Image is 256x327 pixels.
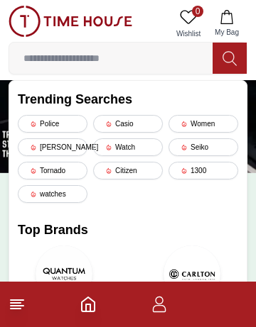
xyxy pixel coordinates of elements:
span: Wishlist [171,28,206,39]
div: Watch [93,138,163,156]
img: Carlton [164,245,220,302]
h2: Trending Searches [18,89,238,109]
a: QuantumQuantum [18,245,110,322]
div: Women [169,115,238,133]
div: Casio [93,115,163,133]
h2: Top Brands [18,220,238,240]
span: My Bag [209,27,245,38]
div: [PERSON_NAME] [18,138,87,156]
a: Home [80,296,97,313]
a: CarltonCarlton [146,245,238,322]
a: 0Wishlist [171,6,206,42]
img: Quantum [36,245,92,302]
div: Citizen [93,162,163,179]
span: 0 [192,6,203,17]
div: 1300 [169,162,238,179]
div: Police [18,115,87,133]
button: My Bag [206,6,247,42]
img: ... [9,6,132,37]
div: watches [18,185,87,203]
div: Tornado [18,162,87,179]
div: Seiko [169,138,238,156]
